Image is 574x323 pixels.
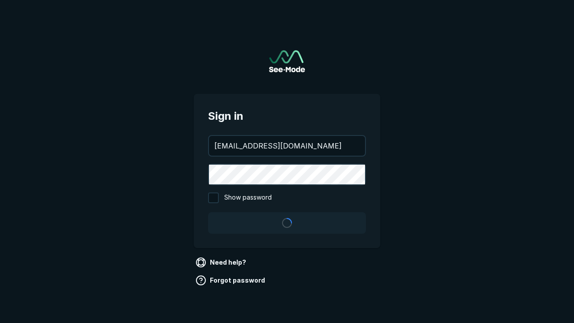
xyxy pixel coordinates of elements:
span: Show password [224,192,272,203]
span: Sign in [208,108,366,124]
img: See-Mode Logo [269,50,305,72]
a: Forgot password [194,273,269,288]
a: Go to sign in [269,50,305,72]
input: your@email.com [209,136,365,156]
a: Need help? [194,255,250,270]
